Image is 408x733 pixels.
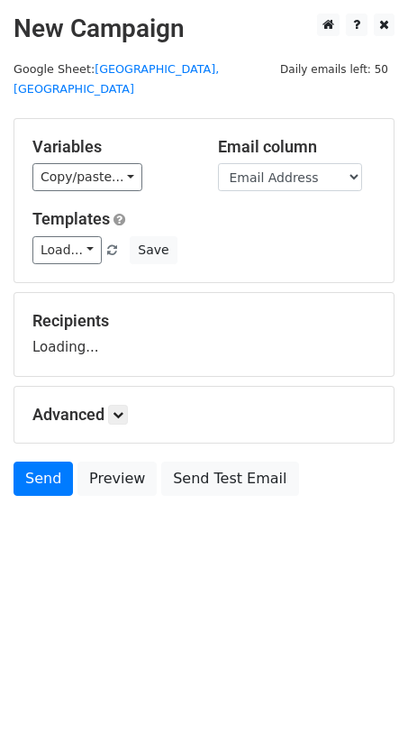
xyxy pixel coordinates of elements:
a: Send Test Email [161,462,298,496]
a: Send [14,462,73,496]
a: Load... [32,236,102,264]
h2: New Campaign [14,14,394,44]
h5: Email column [218,137,376,157]
a: Preview [77,462,157,496]
h5: Variables [32,137,191,157]
a: Copy/paste... [32,163,142,191]
a: Templates [32,209,110,228]
h5: Advanced [32,405,376,425]
small: Google Sheet: [14,62,219,96]
a: [GEOGRAPHIC_DATA], [GEOGRAPHIC_DATA] [14,62,219,96]
span: Daily emails left: 50 [274,60,394,79]
h5: Recipients [32,311,376,331]
div: Loading... [32,311,376,358]
a: Daily emails left: 50 [274,62,394,76]
button: Save [130,236,177,264]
